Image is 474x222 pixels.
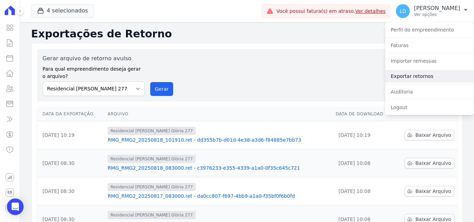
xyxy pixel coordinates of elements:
[108,165,330,171] a: RMG_RMG2_20250818_083000.ret - c3976233-e355-4339-a1a0-0f35c645c721
[108,136,330,143] a: RMG_RMG2_20250818_101910.ret - dd355b7b-d01d-4e38-a3d6-f84885e7bb73
[385,101,474,114] a: Logout
[37,177,105,205] td: [DATE] 08:30
[415,132,451,139] span: Baixar Arquivo
[7,198,24,215] div: Open Intercom Messenger
[37,149,105,177] td: [DATE] 08:30
[385,86,474,98] a: Auditoria
[31,28,463,40] h2: Exportações de Retorno
[43,54,145,63] label: Gerar arquivo de retorno avulso
[405,130,454,140] a: Baixar Arquivo
[276,8,386,15] span: Você possui fatura(s) em atraso.
[415,188,451,195] span: Baixar Arquivo
[108,193,330,199] a: RMG_RMG2_20250817_083000.ret - da0cc807-f697-4bb9-a1a0-f35bf0f6b0fd
[390,1,474,21] button: LD [PERSON_NAME] Ver opções
[385,24,474,36] a: Perfil do empreendimento
[414,12,460,17] p: Ver opções
[415,160,451,167] span: Baixar Arquivo
[400,9,406,14] span: LD
[108,127,196,135] span: Residencial [PERSON_NAME] Glória 277
[385,39,474,52] a: Faturas
[37,121,105,149] td: [DATE] 10:19
[43,63,145,80] label: Para qual empreendimento deseja gerar o arquivo?
[333,149,394,177] td: [DATE] 10:08
[37,107,105,121] th: Data da Exportação
[108,183,196,191] span: Residencial [PERSON_NAME] Glória 277
[405,158,454,168] a: Baixar Arquivo
[355,8,386,14] a: Ver detalhes
[105,107,333,121] th: Arquivo
[405,186,454,196] a: Baixar Arquivo
[150,82,173,96] button: Gerar
[333,177,394,205] td: [DATE] 10:08
[385,70,474,82] a: Exportar retornos
[333,121,394,149] td: [DATE] 10:19
[414,5,460,12] p: [PERSON_NAME]
[385,55,474,67] a: Importar remessas
[31,4,94,17] button: 4 selecionados
[108,155,196,163] span: Residencial [PERSON_NAME] Glória 277
[333,107,394,121] th: Data de Download
[108,211,196,219] span: Residencial [PERSON_NAME] Glória 277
